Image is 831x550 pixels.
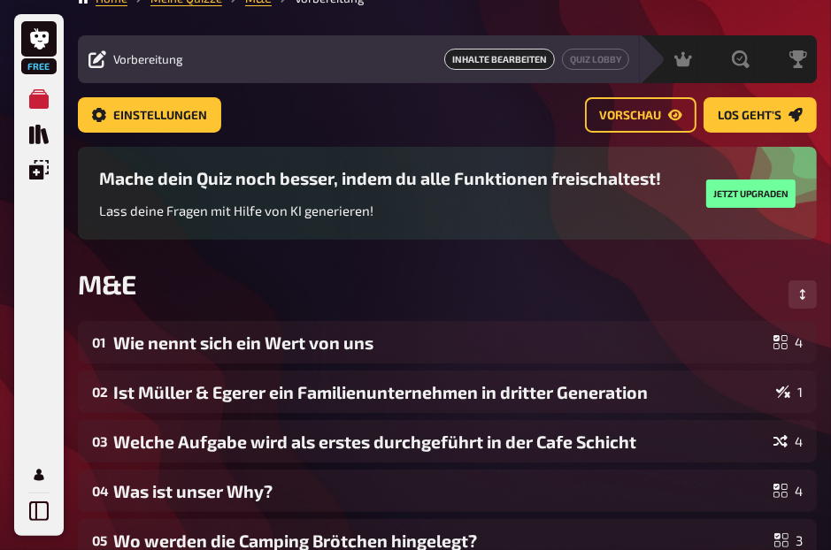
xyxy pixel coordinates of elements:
[113,432,766,452] div: Welche Aufgabe wird als erstes durchgeführt in der Cafe Schicht
[706,180,796,208] button: Jetzt upgraden
[113,52,183,66] span: Vorbereitung
[718,110,781,122] span: Los geht's
[99,202,373,218] span: Lass deine Fragen mit Hilfe von KI generieren!
[92,384,106,400] div: 02
[92,334,106,350] div: 01
[21,152,57,187] a: Einblendungen
[113,481,766,501] div: Was ist unser Why?
[599,110,661,122] span: Vorschau
[562,49,629,70] a: Quiz Lobby
[773,434,803,448] div: 4
[78,97,221,133] a: Einstellungen
[113,382,769,402] div: Ist Müller & Egerer ein Familienunternehmen in dritter Generation
[21,457,57,493] a: Mein Konto
[704,97,817,133] a: Los geht's
[21,117,57,152] a: Quiz Sammlung
[21,81,57,117] a: Meine Quizze
[99,168,661,188] h3: Mache dein Quiz noch besser, indem du alle Funktionen freischaltest!
[776,385,803,399] div: 1
[113,332,766,353] div: Wie nennt sich ein Wert von uns
[789,280,817,309] button: Reihenfolge anpassen
[23,61,55,72] span: Free
[585,97,696,133] a: Vorschau
[92,532,106,548] div: 05
[78,268,136,300] span: M&E
[92,483,106,499] div: 04
[113,110,207,122] span: Einstellungen
[773,484,803,498] div: 4
[92,433,106,449] div: 03
[774,533,803,547] div: 3
[444,49,555,70] span: Inhalte Bearbeiten
[773,335,803,349] div: 4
